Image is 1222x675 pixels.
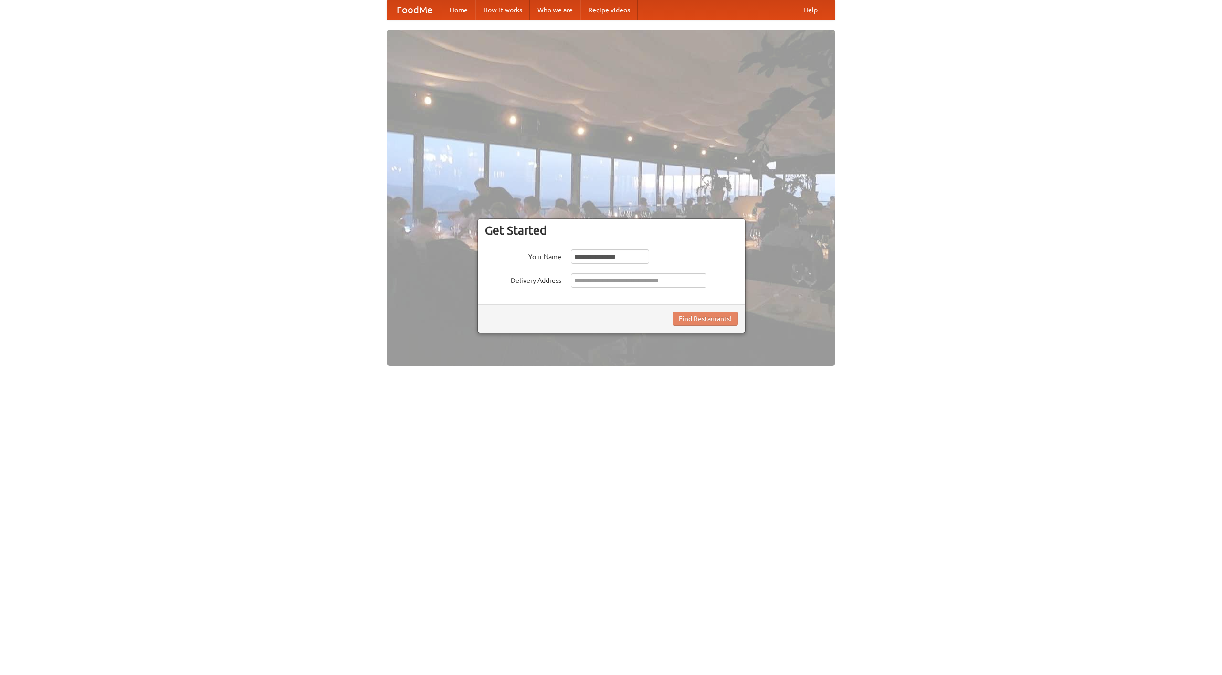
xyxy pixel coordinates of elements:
button: Find Restaurants! [673,312,738,326]
a: How it works [475,0,530,20]
a: FoodMe [387,0,442,20]
a: Who we are [530,0,580,20]
a: Help [796,0,825,20]
h3: Get Started [485,223,738,238]
label: Your Name [485,249,561,261]
a: Home [442,0,475,20]
label: Delivery Address [485,273,561,285]
a: Recipe videos [580,0,638,20]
